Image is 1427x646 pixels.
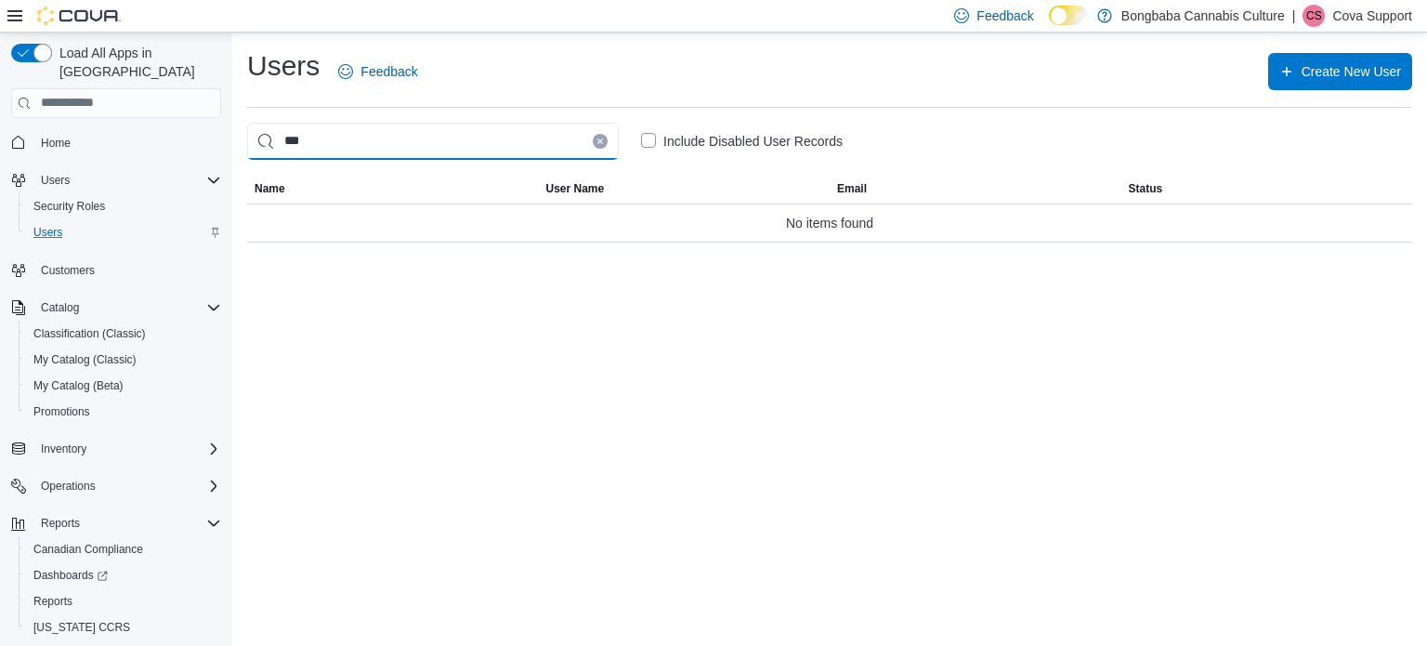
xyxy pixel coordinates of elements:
[1292,5,1296,27] p: |
[4,510,229,536] button: Reports
[33,620,130,635] span: [US_STATE] CCRS
[19,219,229,245] button: Users
[593,134,608,149] button: Clear input
[26,195,221,218] span: Security Roles
[33,297,86,319] button: Catalog
[33,438,221,460] span: Inventory
[26,221,221,244] span: Users
[33,594,72,609] span: Reports
[26,564,115,587] a: Dashboards
[33,438,94,460] button: Inventory
[976,7,1033,25] span: Feedback
[33,132,78,154] a: Home
[19,536,229,562] button: Canadian Compliance
[41,136,71,151] span: Home
[19,321,229,347] button: Classification (Classic)
[19,562,229,588] a: Dashboards
[331,53,425,90] a: Feedback
[52,44,221,81] span: Load All Apps in [GEOGRAPHIC_DATA]
[26,323,153,345] a: Classification (Classic)
[26,349,221,371] span: My Catalog (Classic)
[546,181,605,196] span: User Name
[26,616,137,639] a: [US_STATE] CCRS
[26,349,144,371] a: My Catalog (Classic)
[786,212,873,234] span: No items found
[26,538,221,560] span: Canadian Compliance
[255,181,285,196] span: Name
[4,473,229,499] button: Operations
[26,401,221,423] span: Promotions
[4,129,229,156] button: Home
[33,169,221,191] span: Users
[41,516,80,531] span: Reports
[19,588,229,614] button: Reports
[19,373,229,399] button: My Catalog (Beta)
[41,263,95,278] span: Customers
[4,436,229,462] button: Inventory
[4,167,229,193] button: Users
[1049,6,1088,25] input: Dark Mode
[41,173,70,188] span: Users
[33,258,221,282] span: Customers
[26,590,80,613] a: Reports
[26,221,70,244] a: Users
[837,181,867,196] span: Email
[37,7,121,25] img: Cova
[641,130,843,152] label: Include Disabled User Records
[247,47,320,85] h1: Users
[26,538,151,560] a: Canadian Compliance
[1332,5,1412,27] p: Cova Support
[33,512,87,534] button: Reports
[33,475,103,497] button: Operations
[33,199,105,214] span: Security Roles
[33,475,221,497] span: Operations
[26,375,221,397] span: My Catalog (Beta)
[19,347,229,373] button: My Catalog (Classic)
[26,590,221,613] span: Reports
[19,399,229,425] button: Promotions
[26,401,98,423] a: Promotions
[19,614,229,640] button: [US_STATE] CCRS
[1049,25,1050,26] span: Dark Mode
[1268,53,1412,90] button: Create New User
[33,297,221,319] span: Catalog
[360,62,417,81] span: Feedback
[41,479,96,494] span: Operations
[41,442,86,456] span: Inventory
[1302,62,1401,81] span: Create New User
[33,169,77,191] button: Users
[33,512,221,534] span: Reports
[26,564,221,587] span: Dashboards
[26,616,221,639] span: Washington CCRS
[33,225,62,240] span: Users
[1121,5,1285,27] p: Bongbaba Cannabis Culture
[33,259,102,282] a: Customers
[33,131,221,154] span: Home
[33,352,137,367] span: My Catalog (Classic)
[33,404,90,419] span: Promotions
[33,568,108,583] span: Dashboards
[33,542,143,557] span: Canadian Compliance
[41,300,79,315] span: Catalog
[19,193,229,219] button: Security Roles
[33,326,146,341] span: Classification (Classic)
[26,375,131,397] a: My Catalog (Beta)
[26,323,221,345] span: Classification (Classic)
[33,378,124,393] span: My Catalog (Beta)
[1306,5,1322,27] span: CS
[26,195,112,218] a: Security Roles
[4,257,229,283] button: Customers
[1129,181,1163,196] span: Status
[4,295,229,321] button: Catalog
[1303,5,1325,27] div: Cova Support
